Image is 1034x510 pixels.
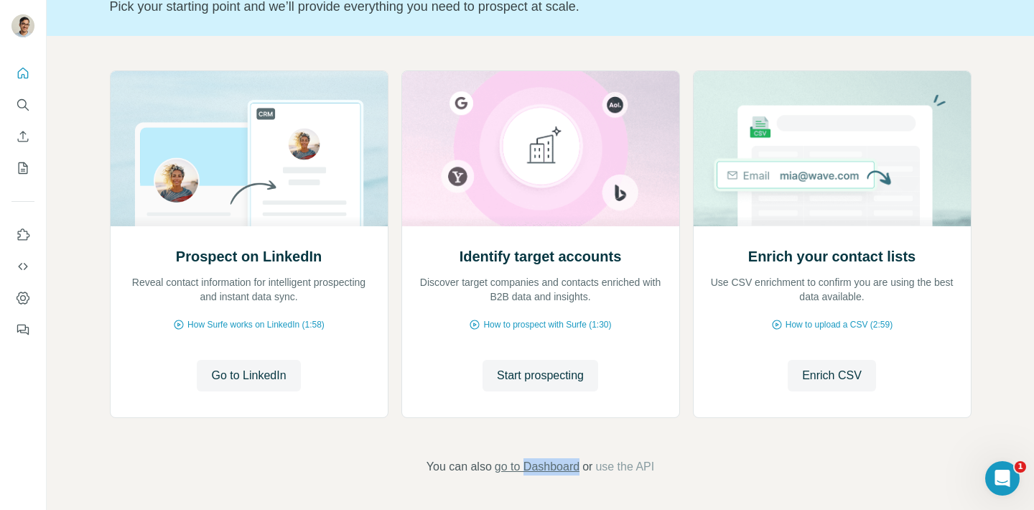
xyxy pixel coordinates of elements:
[786,318,893,331] span: How to upload a CSV (2:59)
[582,458,592,476] span: or
[125,275,373,304] p: Reveal contact information for intelligent prospecting and instant data sync.
[187,318,325,331] span: How Surfe works on LinkedIn (1:58)
[497,367,584,384] span: Start prospecting
[748,246,916,266] h2: Enrich your contact lists
[483,360,598,391] button: Start prospecting
[802,367,862,384] span: Enrich CSV
[11,60,34,86] button: Quick start
[11,222,34,248] button: Use Surfe on LinkedIn
[1015,461,1026,473] span: 1
[460,246,622,266] h2: Identify target accounts
[110,71,388,226] img: Prospect on LinkedIn
[11,285,34,311] button: Dashboard
[11,14,34,37] img: Avatar
[427,458,492,476] span: You can also
[11,124,34,149] button: Enrich CSV
[11,155,34,181] button: My lists
[788,360,876,391] button: Enrich CSV
[211,367,286,384] span: Go to LinkedIn
[401,71,680,226] img: Identify target accounts
[483,318,611,331] span: How to prospect with Surfe (1:30)
[176,246,322,266] h2: Prospect on LinkedIn
[708,275,956,304] p: Use CSV enrichment to confirm you are using the best data available.
[11,254,34,279] button: Use Surfe API
[693,71,972,226] img: Enrich your contact lists
[416,275,665,304] p: Discover target companies and contacts enriched with B2B data and insights.
[495,458,579,476] button: go to Dashboard
[197,360,300,391] button: Go to LinkedIn
[11,317,34,343] button: Feedback
[985,461,1020,496] iframe: Intercom live chat
[595,458,654,476] button: use the API
[11,92,34,118] button: Search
